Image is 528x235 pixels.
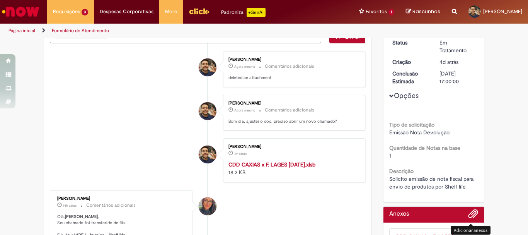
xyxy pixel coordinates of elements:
[439,39,475,54] div: Em Tratamento
[52,27,109,34] a: Formulário de Atendimento
[389,129,450,136] span: Emissão Nota Devolução
[389,211,409,218] h2: Anexos
[387,58,434,66] dt: Criação
[387,39,434,46] dt: Status
[189,5,209,17] img: click_logo_yellow_360x200.png
[387,70,434,85] dt: Conclusão Estimada
[265,107,314,113] small: Comentários adicionais
[234,64,255,69] time: 01/10/2025 08:20:50
[265,63,314,70] small: Comentários adicionais
[228,75,357,81] p: deleted an attachment
[228,57,357,62] div: [PERSON_NAME]
[345,33,360,40] span: Enviar
[228,161,315,168] a: CDD CAXIAS x F. LAGES [DATE].xlsb
[483,8,522,15] span: [PERSON_NAME]
[439,58,458,65] time: 27/09/2025 13:37:01
[228,144,357,149] div: [PERSON_NAME]
[199,146,216,163] div: Alisson Falcao Bertotti
[389,152,391,159] span: 1
[439,58,458,65] span: 4d atrás
[53,8,80,15] span: Requisições
[228,118,357,125] p: Bom dia, ajustei o doc, preciso abrir um novo chamado?
[100,8,153,15] span: Despesas Corporativas
[9,27,35,34] a: Página inicial
[1,4,41,19] img: ServiceNow
[199,58,216,76] div: Alisson Falcao Bertotti
[389,168,414,175] b: Descrição
[65,214,98,220] b: [PERSON_NAME]
[406,8,440,15] a: Rascunhos
[389,144,460,151] b: Quantidade de Notas na base
[82,9,88,15] span: 3
[439,58,475,66] div: 27/09/2025 13:37:01
[366,8,387,15] span: Favoritos
[63,203,77,208] time: 30/09/2025 18:42:19
[165,8,177,15] span: More
[234,151,247,156] span: 1m atrás
[228,161,357,176] div: 18.2 KB
[388,9,394,15] span: 1
[86,202,136,209] small: Comentários adicionais
[412,8,440,15] span: Rascunhos
[199,102,216,120] div: Alisson Falcao Bertotti
[451,226,491,235] div: Adicionar anexos
[439,70,475,85] div: [DATE] 17:00:00
[6,24,346,38] ul: Trilhas de página
[63,203,77,208] span: 14h atrás
[234,64,255,69] span: Agora mesmo
[199,197,216,215] div: Jaqueline Lemos Ferreira
[389,175,475,190] span: Solicito emissão de nota fiscal para envio de produtos por Shelf life
[234,108,255,113] time: 01/10/2025 08:20:23
[389,121,434,128] b: Tipo de solicitação
[247,8,266,17] p: +GenAi
[468,209,478,223] button: Adicionar anexos
[234,108,255,113] span: Agora mesmo
[57,196,186,201] div: [PERSON_NAME]
[221,8,266,17] div: Padroniza
[228,101,357,106] div: [PERSON_NAME]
